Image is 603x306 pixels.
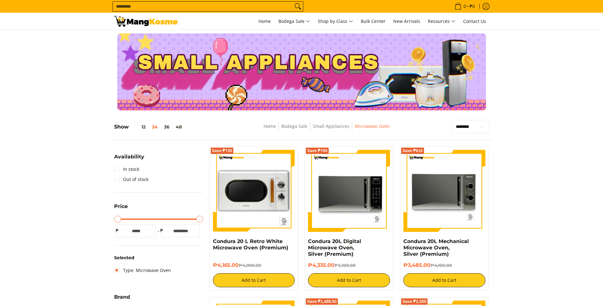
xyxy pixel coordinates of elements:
span: Brand [114,295,130,300]
del: ₱5,100.00 [334,263,356,268]
a: In stock [114,164,139,174]
a: Home [264,123,276,129]
span: ₱ [159,227,165,234]
span: ₱ [114,227,120,234]
a: Out of stock [114,174,148,184]
span: Save ₱765 [307,149,327,153]
span: Microwave Oven [355,122,390,130]
a: Bodega Sale [281,123,307,129]
span: Bodega Sale [278,17,310,25]
h6: ₱4,165.00 [213,262,295,268]
img: Condura 20L Mechanical Microwave Oven, Silver (Premium) [403,150,485,232]
img: 20-liter-digital-microwave-oven-silver-full-front-view-mang-kosme [308,150,390,232]
a: Bulk Center [358,13,389,30]
summary: Open [114,204,128,214]
button: 36 [161,124,173,129]
nav: Main Menu [184,13,489,30]
span: 0 [463,4,467,9]
a: Shop by Class [315,13,356,30]
h6: Selected [114,255,203,261]
button: Search [293,2,303,11]
span: Shop by Class [318,17,353,25]
a: Small Appliances [313,123,349,129]
a: Condura 20L Mechanical Microwave Oven, Silver (Premium) [403,238,469,257]
a: New Arrivals [390,13,423,30]
span: Save ₱2,350 [402,300,426,303]
button: Add to Cart [213,273,295,287]
span: New Arrivals [393,18,420,24]
h5: Show [114,124,185,130]
span: ₱0 [469,4,476,9]
a: Type: Microwave Oven [114,265,171,275]
button: Add to Cart [403,273,485,287]
span: Price [114,204,128,209]
a: Condura 20L Digital Microwave Oven, Silver (Premium) [308,238,361,257]
del: ₱4,100.00 [430,263,452,268]
img: Small Appliances l Mang Kosme: Home Appliances Warehouse Sale Microwave Oven [114,16,178,27]
img: condura-vintage-style-20-liter-micowave-oven-with-icc-sticker-class-a-full-front-view-mang-kosme [213,150,295,232]
span: • [453,3,477,10]
summary: Open [114,295,130,304]
button: 12 [129,124,149,129]
button: 24 [149,124,161,129]
span: Home [258,18,271,24]
span: Availability [114,154,144,159]
span: Save ₱615 [402,149,423,153]
a: Bodega Sale [275,13,313,30]
a: Resources [425,13,459,30]
h6: ₱4,335.00 [308,262,390,268]
span: Resources [428,17,456,25]
h6: ₱3,485.00 [403,262,485,268]
nav: Breadcrumbs [221,122,432,137]
button: 48 [173,124,185,129]
span: Contact Us [463,18,486,24]
a: Contact Us [460,13,489,30]
span: Save ₱735 [212,149,232,153]
span: Bulk Center [361,18,386,24]
a: Condura 20 L Retro White Microwave Oven (Premium) [213,238,288,251]
summary: Open [114,154,144,164]
span: Save ₱1,488.50 [307,300,337,303]
a: Home [255,13,274,30]
del: ₱4,900.00 [239,263,261,268]
button: Add to Cart [308,273,390,287]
